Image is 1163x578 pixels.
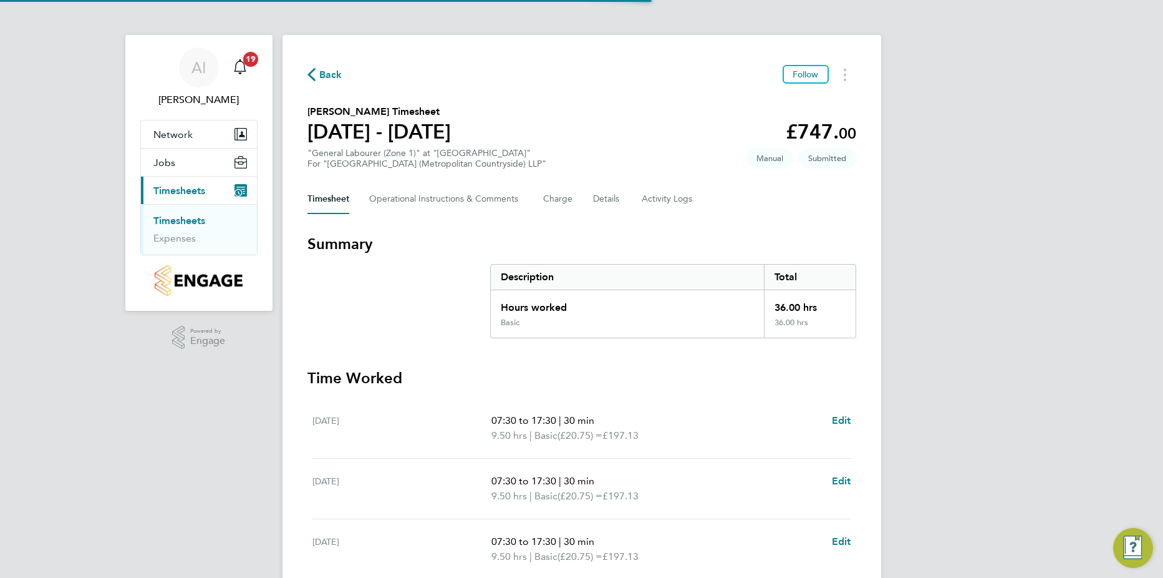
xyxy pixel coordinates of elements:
[140,265,258,296] a: Go to home page
[764,265,855,290] div: Total
[307,368,856,388] h3: Time Worked
[834,65,856,84] button: Timesheets Menu
[832,536,851,547] span: Edit
[140,92,258,107] span: Adrian Iacob
[155,265,243,296] img: countryside-properties-logo-retina.png
[369,184,523,214] button: Operational Instructions & Comments
[557,490,602,502] span: (£20.75) =
[490,264,856,338] div: Summary
[307,184,349,214] button: Timesheet
[228,47,253,87] a: 19
[491,475,556,487] span: 07:30 to 17:30
[1113,528,1153,568] button: Engage Resource Center
[559,414,561,426] span: |
[786,120,856,144] app-decimal: £747.
[593,184,622,214] button: Details
[191,59,206,76] span: AI
[491,536,556,547] span: 07:30 to 17:30
[543,184,573,214] button: Charge
[141,204,257,255] div: Timesheets
[564,475,594,487] span: 30 min
[312,474,492,504] div: [DATE]
[141,177,257,204] button: Timesheets
[832,475,851,487] span: Edit
[832,534,851,549] a: Edit
[307,67,342,82] button: Back
[798,148,856,169] span: This timesheet is Submitted.
[783,65,829,84] button: Follow
[564,536,594,547] span: 30 min
[529,429,532,441] span: |
[832,474,851,489] a: Edit
[190,336,225,346] span: Engage
[243,52,258,67] span: 19
[529,551,532,562] span: |
[491,290,765,318] div: Hours worked
[642,184,694,214] button: Activity Logs
[312,534,492,564] div: [DATE]
[746,148,793,169] span: This timesheet was manually created.
[534,428,557,443] span: Basic
[839,124,856,142] span: 00
[602,551,639,562] span: £197.13
[564,414,594,426] span: 30 min
[141,149,257,176] button: Jobs
[491,429,527,441] span: 9.50 hrs
[559,536,561,547] span: |
[153,232,196,244] a: Expenses
[832,413,851,428] a: Edit
[141,120,257,148] button: Network
[491,265,765,290] div: Description
[557,429,602,441] span: (£20.75) =
[764,290,855,318] div: 36.00 hrs
[190,326,225,336] span: Powered by
[557,551,602,562] span: (£20.75) =
[153,129,193,140] span: Network
[172,326,225,350] a: Powered byEngage
[307,234,856,254] h3: Summary
[491,414,556,426] span: 07:30 to 17:30
[764,318,855,338] div: 36.00 hrs
[307,148,546,169] div: "General Labourer (Zone 1)" at "[GEOGRAPHIC_DATA]"
[319,67,342,82] span: Back
[534,489,557,504] span: Basic
[140,47,258,107] a: AI[PERSON_NAME]
[125,35,273,311] nav: Main navigation
[793,69,819,80] span: Follow
[491,551,527,562] span: 9.50 hrs
[153,215,205,227] a: Timesheets
[491,490,527,502] span: 9.50 hrs
[307,119,451,144] h1: [DATE] - [DATE]
[559,475,561,487] span: |
[602,490,639,502] span: £197.13
[153,185,205,197] span: Timesheets
[832,414,851,426] span: Edit
[602,429,639,441] span: £197.13
[307,104,451,119] h2: [PERSON_NAME] Timesheet
[312,413,492,443] div: [DATE]
[153,157,175,169] span: Jobs
[529,490,532,502] span: |
[534,549,557,564] span: Basic
[501,318,519,328] div: Basic
[307,159,546,169] div: For "[GEOGRAPHIC_DATA] (Metropolitan Countryside) LLP"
